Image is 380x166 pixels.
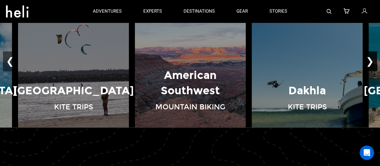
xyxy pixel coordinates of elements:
[13,83,134,99] p: [GEOGRAPHIC_DATA]
[143,8,162,14] p: experts
[360,146,374,160] div: Open Intercom Messenger
[288,83,326,99] p: Dakhla
[93,8,122,14] p: adventures
[184,8,215,14] p: destinations
[288,102,327,112] p: Kite Trips
[363,51,377,71] button: ❯
[155,102,225,112] p: Mountain Biking
[3,51,17,71] button: ❮
[54,102,93,112] p: Kite Trips
[138,68,243,99] p: American Southwest
[327,9,331,14] img: search-bar-icon.svg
